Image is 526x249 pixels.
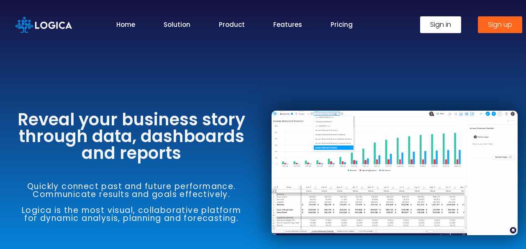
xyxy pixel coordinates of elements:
span: Sign in [430,21,451,28]
a: Pricing [331,20,353,29]
img: Logica [15,17,72,33]
a: Product [219,20,245,29]
h3: Reveal your business story through data, dashboards and reports [8,111,255,161]
a: Logica [15,19,72,29]
a: Solution [164,20,190,29]
h6: Quickly connect past and future performance. Communicate results and goals effectively. Logica is... [8,182,255,222]
a: Home [116,20,135,29]
a: Sign in [420,16,461,33]
a: Features [273,20,302,29]
a: Sign up [478,16,522,33]
span: Sign up [488,21,512,28]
